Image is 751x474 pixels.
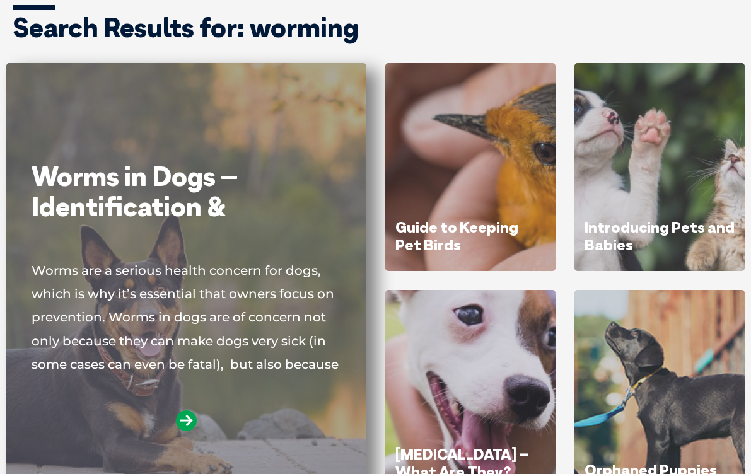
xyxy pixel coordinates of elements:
[32,159,238,254] a: Worms in Dogs – Identification & Treatment
[585,217,735,254] a: Introducing Pets and Babies
[395,217,518,254] a: Guide to Keeping Pet Birds
[13,14,738,41] h1: Search Results for: worming
[32,259,341,373] p: Worms are a serious health concern for dogs, which is why it’s essential that owners focus on pre...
